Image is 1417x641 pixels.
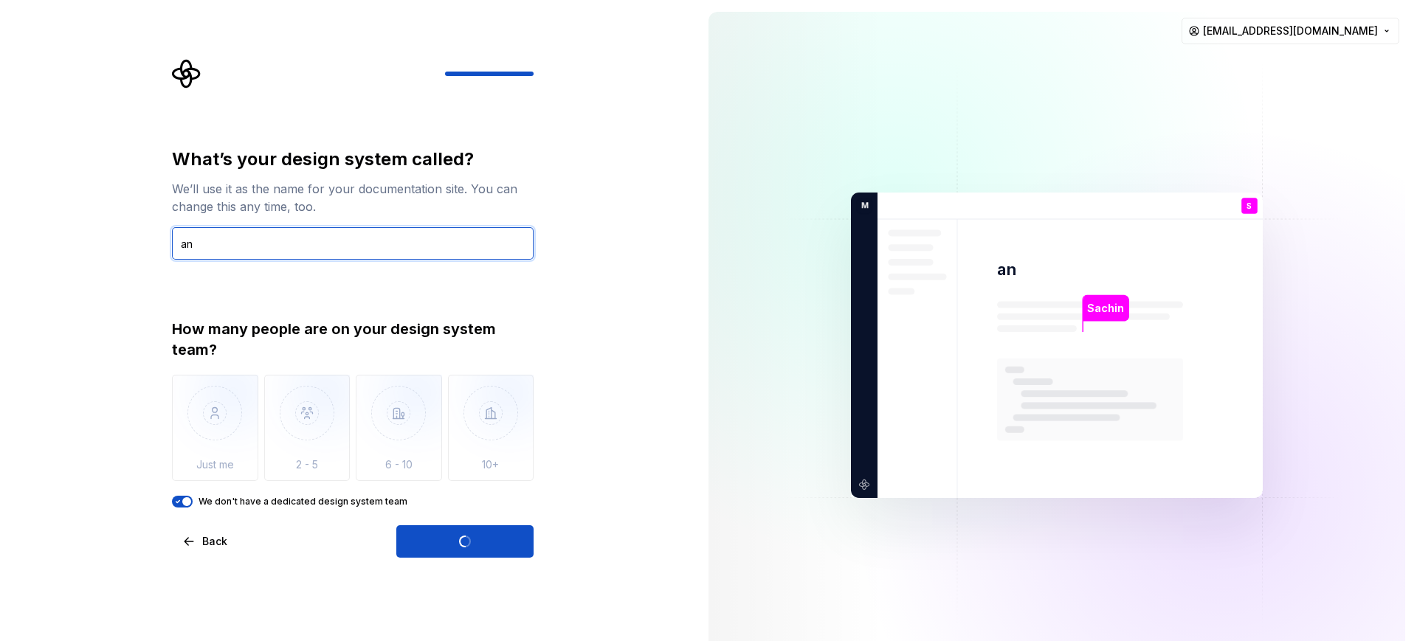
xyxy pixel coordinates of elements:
div: We’ll use it as the name for your documentation site. You can change this any time, too. [172,180,534,215]
p: Sachin [1087,300,1124,316]
p: S [1247,202,1252,210]
div: How many people are on your design system team? [172,319,534,360]
div: What’s your design system called? [172,148,534,171]
button: Back [172,525,240,558]
label: We don't have a dedicated design system team [199,496,407,507]
button: [EMAIL_ADDRESS][DOMAIN_NAME] [1182,18,1399,44]
span: [EMAIL_ADDRESS][DOMAIN_NAME] [1203,24,1378,38]
p: an [997,259,1017,280]
input: Design system name [172,227,534,260]
p: M [856,199,869,212]
svg: Supernova Logo [172,59,201,89]
span: Back [202,534,227,549]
